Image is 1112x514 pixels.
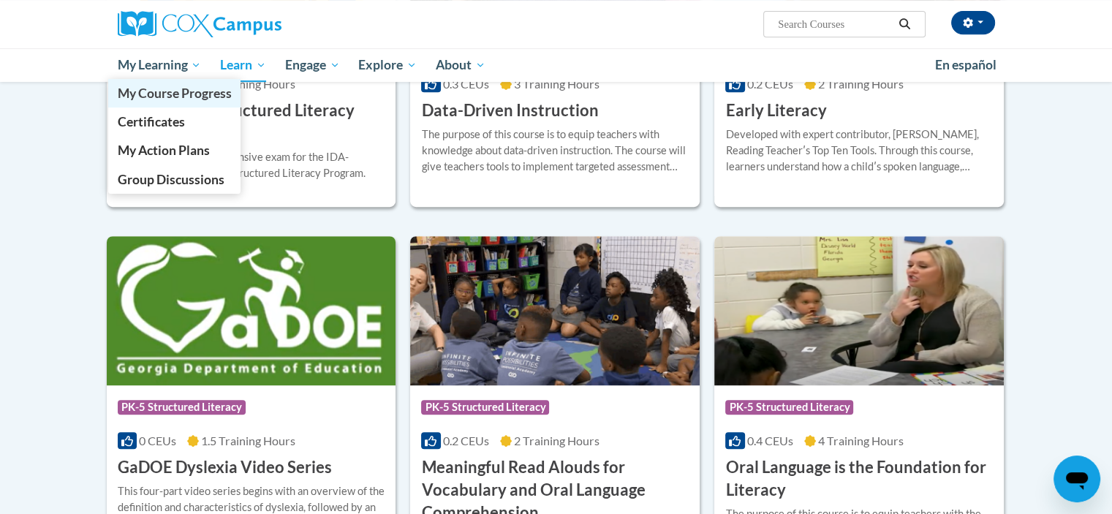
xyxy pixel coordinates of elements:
span: Explore [358,56,417,74]
span: 0 CEUs [139,434,176,447]
button: Account Settings [951,11,995,34]
h3: Oral Language is the Foundation for Literacy [725,456,993,502]
h3: Cox Campus Structured Literacy Certificate Exam [118,99,385,145]
span: 0.2 CEUs [443,434,489,447]
span: PK-5 Structured Literacy [421,400,549,415]
span: Group Discussions [117,172,224,187]
a: About [426,48,495,82]
span: Certificates [117,114,184,129]
h3: Data-Driven Instruction [421,99,598,122]
a: Certificates [108,107,241,136]
span: PK-5 Structured Literacy [118,400,246,415]
img: Cox Campus [118,11,281,37]
a: Cox Campus [118,11,396,37]
a: Explore [349,48,426,82]
a: My Action Plans [108,136,241,165]
span: PK-5 Structured Literacy [725,400,853,415]
span: My Action Plans [117,143,209,158]
a: Learn [211,48,276,82]
div: This is the final, comprehensive exam for the IDA-accredited Cox Campus Structured Literacy Program. [118,149,385,181]
span: Learn [220,56,266,74]
img: Course Logo [714,236,1004,385]
h3: GaDOE Dyslexia Video Series [118,456,332,479]
input: Search Courses [776,15,893,33]
span: 1.5 Training Hours [201,434,295,447]
span: My Learning [117,56,201,74]
span: 0.4 CEUs [747,434,793,447]
span: 3 Training Hours [514,77,600,91]
span: En español [935,57,996,72]
span: My Course Progress [117,86,231,101]
button: Search [893,15,915,33]
span: Engage [285,56,340,74]
img: Course Logo [410,236,700,385]
a: Group Discussions [108,165,241,194]
span: 4 Training Hours [818,434,904,447]
div: Developed with expert contributor, [PERSON_NAME], Reading Teacherʹs Top Ten Tools. Through this c... [725,126,993,175]
iframe: Button to launch messaging window [1054,456,1100,502]
span: 0.2 CEUs [747,77,793,91]
span: 2.5 Training Hours [201,77,295,91]
span: About [436,56,485,74]
span: 2 Training Hours [514,434,600,447]
h3: Early Literacy [725,99,826,122]
span: 2 Training Hours [818,77,904,91]
div: The purpose of this course is to equip teachers with knowledge about data-driven instruction. The... [421,126,689,175]
img: Course Logo [107,236,396,385]
a: En español [926,50,1006,80]
a: My Course Progress [108,79,241,107]
a: My Learning [108,48,211,82]
a: Engage [276,48,349,82]
div: Main menu [96,48,1017,82]
span: 0.3 CEUs [443,77,489,91]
